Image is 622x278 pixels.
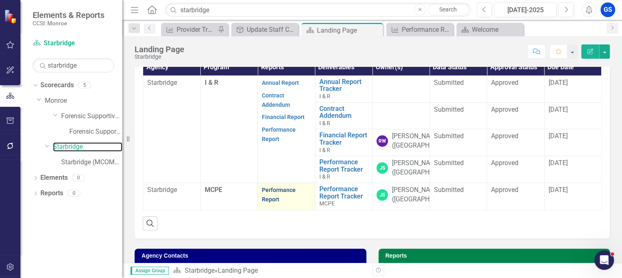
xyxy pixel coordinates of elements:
[61,112,122,121] a: Forensic Supportive Housing
[33,20,104,26] small: CCSI: Monroe
[549,186,568,194] span: [DATE]
[319,185,368,200] a: Performance Report Tracker
[434,159,464,167] span: Submitted
[315,156,372,183] td: Double-Click to Edit Right Click for Context Menu
[45,96,122,106] a: Monroe
[262,187,296,203] a: Performance Report
[40,189,63,198] a: Reports
[315,102,372,129] td: Double-Click to Edit Right Click for Context Menu
[33,58,114,73] input: Search Below...
[600,2,615,17] button: GS
[319,78,368,93] a: Annual Report Tracker
[491,132,518,140] span: Approved
[458,24,521,35] a: Welcome
[143,75,201,183] td: Double-Click to Edit
[205,186,222,194] span: MCPE
[549,106,568,113] span: [DATE]
[319,132,368,146] a: Financial Report Tracker
[319,159,368,173] a: Performance Report Tracker
[429,75,487,102] td: Double-Click to Edit
[319,147,330,153] span: I & R
[472,24,521,35] div: Welcome
[131,267,169,275] span: Assign Group
[487,156,545,183] td: Double-Click to Edit
[143,183,201,210] td: Double-Click to Edit
[544,129,602,156] td: Double-Click to Edit
[549,159,568,167] span: [DATE]
[319,120,330,126] span: I & R
[429,156,487,183] td: Double-Click to Edit
[69,127,122,137] a: Forensic Supportive Housing (Site A2 - 10 Beds)
[434,186,464,194] span: Submitted
[315,183,372,210] td: Double-Click to Edit Right Click for Context Menu
[233,24,296,35] a: Update Staff Contacts and Website Link on Agency Landing Page
[434,106,464,113] span: Submitted
[315,75,372,102] td: Double-Click to Edit Right Click for Context Menu
[317,25,381,35] div: Landing Page
[184,267,214,274] a: Starbridge
[429,102,487,129] td: Double-Click to Edit
[376,189,388,201] div: JS
[376,162,388,174] div: JS
[4,9,18,24] img: ClearPoint Strategy
[142,253,362,259] h3: Agency Contacts
[388,24,451,35] a: Performance Report
[402,24,451,35] div: Performance Report
[372,75,430,102] td: Double-Click to Edit
[33,10,104,20] span: Elements & Reports
[262,92,290,108] a: Contract Addendum
[491,159,518,167] span: Approved
[163,24,216,35] a: Provider Tracking (Multi-view) (no blanks)
[319,93,330,99] span: I & R
[544,102,602,129] td: Double-Click to Edit
[40,81,74,90] a: Scorecards
[53,142,122,152] a: Starbridge
[315,129,372,156] td: Double-Click to Edit Right Click for Context Menu
[72,174,85,181] div: 0
[487,129,545,156] td: Double-Click to Edit
[434,132,464,140] span: Submitted
[372,156,430,183] td: Double-Click to Edit
[491,79,518,86] span: Approved
[434,79,464,86] span: Submitted
[372,102,430,129] td: Double-Click to Edit
[173,266,366,276] div: »
[428,4,469,15] a: Search
[135,45,184,54] div: Landing Page
[40,173,68,183] a: Elements
[487,75,545,102] td: Double-Click to Edit
[392,132,458,150] div: [PERSON_NAME] ([GEOGRAPHIC_DATA])
[147,185,196,195] p: Starbridge
[544,156,602,183] td: Double-Click to Edit
[319,105,368,119] a: Contract Addendum
[61,158,122,167] a: Starbridge (MCOMH Internal)
[594,250,614,270] iframe: Intercom live chat
[491,106,518,113] span: Approved
[262,126,296,142] a: Performance Report
[319,200,335,207] span: MCPE
[67,190,80,197] div: 0
[429,129,487,156] td: Double-Click to Edit
[262,114,305,120] a: Financial Report
[165,3,470,17] input: Search ClearPoint...
[429,183,487,210] td: Double-Click to Edit
[544,183,602,210] td: Double-Click to Edit
[372,183,430,210] td: Double-Click to Edit
[205,79,218,86] span: I & R
[33,39,114,48] a: Starbridge
[497,5,554,15] div: [DATE]-2025
[376,135,388,147] div: RW
[258,183,315,210] td: Double-Click to Edit
[135,54,184,60] div: Starbridge
[258,75,315,183] td: Double-Click to Edit
[487,102,545,129] td: Double-Click to Edit
[392,159,458,177] div: [PERSON_NAME] ([GEOGRAPHIC_DATA])
[319,173,330,180] span: I & R
[147,78,196,88] p: Starbridge
[549,79,568,86] span: [DATE]
[549,132,568,140] span: [DATE]
[177,24,216,35] div: Provider Tracking (Multi-view) (no blanks)
[262,79,299,86] a: Annual Report
[544,75,602,102] td: Double-Click to Edit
